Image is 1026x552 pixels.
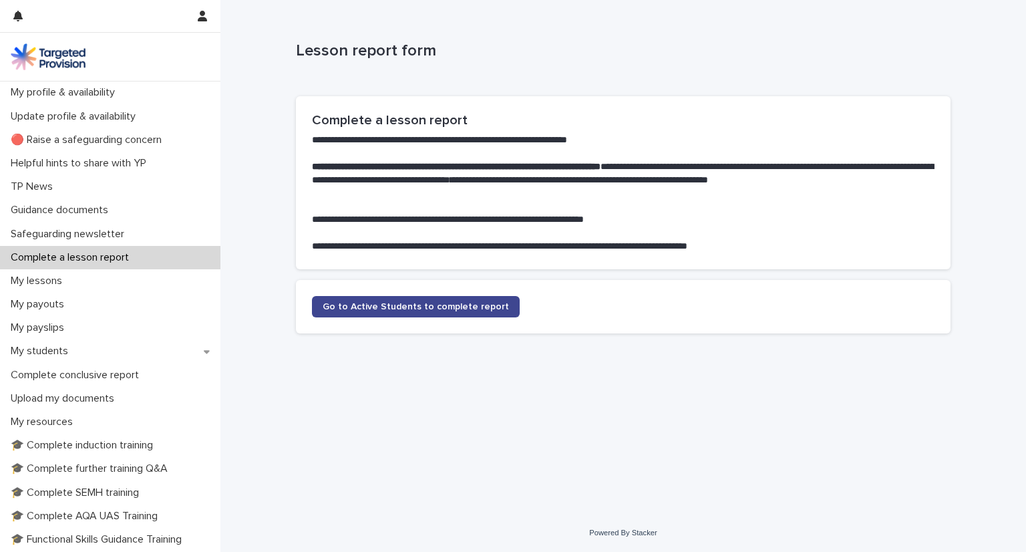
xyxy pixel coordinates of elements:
[312,112,934,128] h2: Complete a lesson report
[5,110,146,123] p: Update profile & availability
[5,392,125,405] p: Upload my documents
[5,487,150,499] p: 🎓 Complete SEMH training
[5,134,172,146] p: 🔴 Raise a safeguarding concern
[5,228,135,241] p: Safeguarding newsletter
[5,345,79,358] p: My students
[5,462,178,475] p: 🎓 Complete further training Q&A
[296,41,945,61] p: Lesson report form
[589,529,657,537] a: Powered By Stacker
[5,298,75,311] p: My payouts
[5,180,63,193] p: TP News
[5,275,73,287] p: My lessons
[11,43,85,70] img: M5nRWzHhSzIhMunXDL62
[312,296,520,317] a: Go to Active Students to complete report
[5,157,157,170] p: Helpful hints to share with YP
[5,416,83,428] p: My resources
[5,204,119,217] p: Guidance documents
[5,251,140,264] p: Complete a lesson report
[5,86,126,99] p: My profile & availability
[5,533,192,546] p: 🎓 Functional Skills Guidance Training
[5,369,150,382] p: Complete conclusive report
[323,302,509,311] span: Go to Active Students to complete report
[5,321,75,334] p: My payslips
[5,439,164,452] p: 🎓 Complete induction training
[5,510,168,523] p: 🎓 Complete AQA UAS Training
